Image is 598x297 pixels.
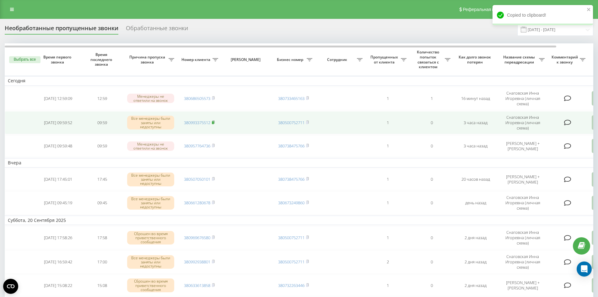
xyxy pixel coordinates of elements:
td: 3 часа назад [454,135,498,157]
td: 1 [410,87,454,110]
div: Необработанные пропущенные звонки [5,25,118,35]
a: 380993375512 [184,120,210,125]
td: [DATE] 15:08:22 [36,275,80,296]
a: 380673249860 [278,200,304,206]
button: Open CMP widget [3,279,18,294]
td: [PERSON_NAME] + [PERSON_NAME] [498,169,548,190]
div: Сброшен во время приветственного сообщения [127,278,174,292]
td: 09:59 [80,135,124,157]
td: [DATE] 16:59:42 [36,250,80,273]
td: 0 [410,111,454,134]
td: Снаговская Инна Игоревна (личная схема) [498,250,548,273]
div: Все менеджеры были заняты или недоступны [127,173,174,186]
a: 380661280678 [184,200,210,206]
div: Все менеджеры были заняты или недоступны [127,116,174,129]
td: 1 [366,135,410,157]
td: день назад [454,191,498,214]
div: Сброшен во время приветственного сообщения [127,231,174,245]
td: [PERSON_NAME] + [PERSON_NAME] [498,135,548,157]
td: [DATE] 09:45:19 [36,191,80,214]
td: 16 минут назад [454,87,498,110]
td: [PERSON_NAME] + [PERSON_NAME] [498,275,548,296]
td: 3 часа назад [454,111,498,134]
td: Снаговская Инна Игоревна (личная схема) [498,191,548,214]
span: Время первого звонка [41,55,75,64]
td: 1 [366,275,410,296]
span: Комментарий к звонку [551,55,580,64]
td: 0 [410,191,454,214]
td: Снаговская Инна Игоревна (личная схема) [498,87,548,110]
button: close [587,7,591,13]
td: [DATE] 09:59:48 [36,135,80,157]
td: 20 часов назад [454,169,498,190]
td: 1 [366,226,410,249]
td: 12:59 [80,87,124,110]
td: 0 [410,226,454,249]
a: 380738475766 [278,143,304,149]
a: 380500752711 [278,235,304,240]
span: Причина пропуска звонка [127,55,169,64]
a: 380500752711 [278,120,304,125]
button: Выбрать все [9,56,40,63]
td: [DATE] 17:45:01 [36,169,80,190]
a: 380686505573 [184,96,210,101]
td: 17:45 [80,169,124,190]
a: 380633613858 [184,283,210,288]
a: 380957764736 [184,143,210,149]
td: 1 [366,87,410,110]
a: 380507050101 [184,176,210,182]
div: Все менеджеры были заняты или недоступны [127,255,174,269]
span: Количество попыток связаться с клиентом [413,50,445,69]
a: 380500752711 [278,259,304,265]
td: 1 [366,169,410,190]
a: 380969676580 [184,235,210,240]
a: 380738475766 [278,176,304,182]
td: [DATE] 12:59:09 [36,87,80,110]
td: Снаговская Инна Игоревна (личная схема) [498,111,548,134]
td: [DATE] 09:59:52 [36,111,80,134]
div: Обработанные звонки [126,25,188,35]
td: 15:08 [80,275,124,296]
div: Менеджеры не ответили на звонок [127,141,174,151]
a: 380992938801 [184,259,210,265]
td: 0 [410,169,454,190]
span: [PERSON_NAME] [227,57,266,62]
td: 09:59 [80,111,124,134]
span: Реферальная программа [463,7,514,12]
td: 2 дня назад [454,226,498,249]
span: Время последнего звонка [85,52,119,67]
td: 2 дня назад [454,275,498,296]
span: Как долго звонок потерян [459,55,493,64]
span: Пропущенных от клиента [369,55,401,64]
td: [DATE] 17:58:26 [36,226,80,249]
td: 2 дня назад [454,250,498,273]
td: 1 [366,111,410,134]
td: 17:58 [80,226,124,249]
td: 09:45 [80,191,124,214]
td: 0 [410,135,454,157]
div: Open Intercom Messenger [577,261,592,277]
td: 1 [366,191,410,214]
td: 17:00 [80,250,124,273]
td: 0 [410,275,454,296]
div: Менеджеры не ответили на звонок [127,94,174,103]
div: Все менеджеры были заняты или недоступны [127,196,174,210]
td: Снаговская Инна Игоревна (личная схема) [498,226,548,249]
span: Название схемы переадресации [501,55,539,64]
td: 2 [366,250,410,273]
a: 380732263446 [278,283,304,288]
td: 0 [410,250,454,273]
span: Бизнес номер [275,57,307,62]
span: Сотрудник [319,57,357,62]
a: 380733465163 [278,96,304,101]
span: Номер клиента [180,57,213,62]
div: Copied to clipboard! [493,5,593,25]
